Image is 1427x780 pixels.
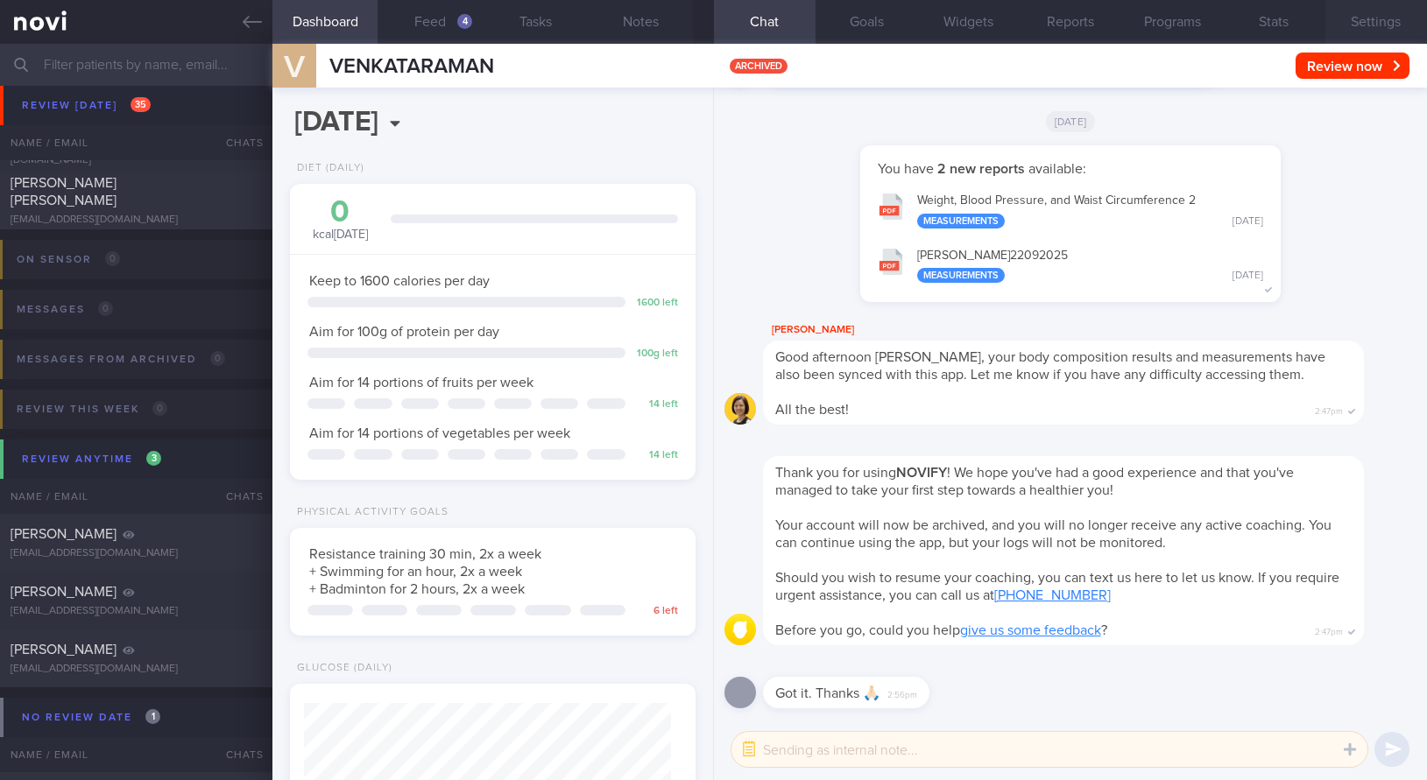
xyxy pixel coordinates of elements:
div: Weight, Blood Pressure, and Waist Circumference 2 [917,193,1263,228]
div: 100 g left [634,348,678,361]
span: Aim for 14 portions of fruits per week [309,376,533,390]
span: [PERSON_NAME] [11,121,117,135]
button: Review now [1296,53,1409,79]
span: 0 [105,251,120,266]
div: [PERSON_NAME][EMAIL_ADDRESS][DATE][DOMAIN_NAME] [11,141,262,167]
div: Physical Activity Goals [290,506,449,519]
span: All the best! [775,403,849,417]
div: [EMAIL_ADDRESS][DOMAIN_NAME] [11,663,262,676]
div: 4 [457,14,472,29]
span: VENKATARAMAN [329,56,494,77]
span: 0 [98,301,113,316]
div: 0 [307,197,373,228]
span: 0 [152,401,167,416]
span: Resistance training 30 min, 2x a week [309,547,541,561]
div: Review anytime [18,447,166,471]
span: Keep to 1600 calories per day [309,274,490,288]
div: [EMAIL_ADDRESS][DOMAIN_NAME] [11,547,262,560]
span: Your account will now be archived, and you will no longer receive any active coaching. You can co... [775,518,1332,550]
span: Aim for 14 portions of vegetables per week [309,426,570,440]
div: Measurements [917,268,1005,283]
span: 1 [145,709,160,724]
div: [DATE] [1233,270,1263,283]
div: Chats [202,479,272,514]
span: [PERSON_NAME] [11,643,117,657]
div: 14 left [634,398,678,411]
div: On sensor [12,248,124,271]
div: Measurements [917,214,1005,228]
div: Review this week [12,397,172,421]
div: No review date [18,706,165,729]
div: [PERSON_NAME] [763,320,1416,341]
div: [EMAIL_ADDRESS][DOMAIN_NAME] [11,214,262,227]
span: Before you go, could you help ? [775,623,1107,637]
div: [PERSON_NAME] 22092025 [917,249,1263,284]
span: archived [730,59,788,74]
div: 1600 left [634,297,678,310]
span: + Swimming for an hour, 2x a week [309,565,522,579]
span: Good afternoon [PERSON_NAME], your body composition results and measurements have also been synce... [775,350,1325,382]
a: give us some feedback [960,623,1101,637]
div: kcal [DATE] [307,197,373,243]
span: [PERSON_NAME] [11,527,117,541]
span: 0 [210,351,225,366]
button: Weight, Blood Pressure, and Waist Circumference 2 Measurements [DATE] [869,182,1272,237]
span: [PERSON_NAME] [11,585,117,599]
span: 3 [146,451,161,466]
strong: NOVIFY [896,466,947,480]
strong: 2 new reports [934,162,1028,176]
span: [DATE] [1046,111,1096,132]
span: Aim for 100g of protein per day [309,325,499,339]
div: 6 left [634,605,678,618]
div: Messages from Archived [12,348,230,371]
div: Chats [202,737,272,772]
span: Thank you for using ! We hope you've had a good experience and that you've managed to take your f... [775,466,1294,497]
div: Diet (Daily) [290,162,364,175]
a: [PHONE_NUMBER] [994,588,1111,602]
span: 2:56pm [887,685,917,701]
div: Messages [12,298,117,321]
div: Glucose (Daily) [290,662,392,675]
p: You have available: [878,160,1263,178]
span: Should you wish to resume your coaching, you can text us here to let us know. If you require urge... [775,571,1339,602]
span: 2:47pm [1315,401,1343,418]
span: 2:47pm [1315,622,1343,638]
span: Got it. Thanks 🙏🏻 [775,686,880,700]
div: [DATE] [1233,215,1263,228]
div: [PERSON_NAME][EMAIL_ADDRESS][DOMAIN_NAME] [11,89,262,102]
span: + Badminton for 2 hours, 2x a week [309,582,525,596]
span: [PERSON_NAME] [PERSON_NAME] [11,176,117,207]
div: 14 left [634,449,678,462]
div: [EMAIL_ADDRESS][DOMAIN_NAME] [11,605,262,618]
button: [PERSON_NAME]22092025 Measurements [DATE] [869,237,1272,292]
div: V [262,33,328,101]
